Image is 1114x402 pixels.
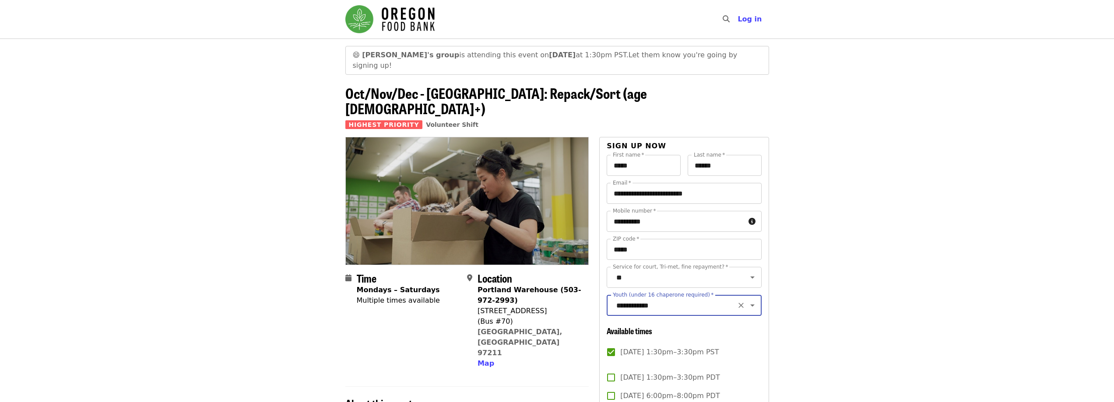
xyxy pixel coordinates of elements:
strong: Portland Warehouse (503-972-2993) [478,286,581,304]
span: is attending this event on at 1:30pm PST. [362,51,629,59]
span: [DATE] 1:30pm–3:30pm PDT [620,372,720,383]
span: Map [478,359,494,367]
label: Youth (under 16 chaperone required) [613,292,713,297]
span: Location [478,270,512,286]
img: Oct/Nov/Dec - Portland: Repack/Sort (age 8+) organized by Oregon Food Bank [346,137,589,264]
label: Mobile number [613,208,656,213]
span: Available times [607,325,652,336]
input: ZIP code [607,239,761,260]
label: Email [613,180,631,185]
strong: Mondays – Saturdays [357,286,440,294]
div: Multiple times available [357,295,440,306]
span: [DATE] 6:00pm–8:00pm PDT [620,391,720,401]
span: Highest Priority [345,120,423,129]
span: grinning face emoji [353,51,360,59]
div: [STREET_ADDRESS] [478,306,582,316]
button: Clear [735,299,747,311]
img: Oregon Food Bank - Home [345,5,435,33]
span: Sign up now [607,142,666,150]
span: Log in [738,15,762,23]
i: search icon [723,15,730,23]
label: ZIP code [613,236,639,241]
label: Service for court, Tri-met, fine repayment? [613,264,728,269]
a: Volunteer Shift [426,121,478,128]
button: Open [746,271,759,283]
i: circle-info icon [749,217,756,226]
input: Mobile number [607,211,745,232]
button: Map [478,358,494,369]
strong: [DATE] [549,51,576,59]
i: calendar icon [345,274,351,282]
input: Email [607,183,761,204]
span: [DATE] 1:30pm–3:30pm PST [620,347,719,357]
label: Last name [694,152,725,157]
input: First name [607,155,681,176]
label: First name [613,152,644,157]
button: Log in [731,10,769,28]
input: Search [735,9,742,30]
span: Oct/Nov/Dec - [GEOGRAPHIC_DATA]: Repack/Sort (age [DEMOGRAPHIC_DATA]+) [345,83,647,119]
button: Open [746,299,759,311]
strong: [PERSON_NAME]'s group [362,51,459,59]
input: Last name [688,155,762,176]
a: [GEOGRAPHIC_DATA], [GEOGRAPHIC_DATA] 97211 [478,328,562,357]
span: Time [357,270,376,286]
div: (Bus #70) [478,316,582,327]
i: map-marker-alt icon [467,274,472,282]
